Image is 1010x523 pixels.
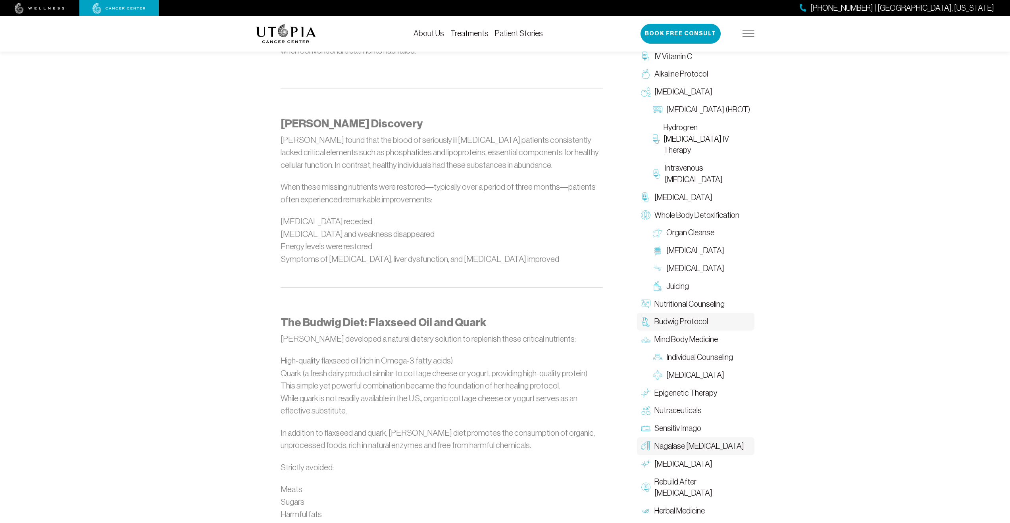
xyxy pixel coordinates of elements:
span: Whole Body Detoxification [654,210,739,221]
a: Herbal Medicine [637,502,754,520]
li: [MEDICAL_DATA] and weakness disappeared [281,228,603,240]
a: Juicing [649,277,754,295]
span: [MEDICAL_DATA] [666,369,724,381]
span: Individual Counseling [666,352,733,363]
img: Intravenous Ozone Therapy [653,169,661,179]
img: Alkaline Protocol [641,69,650,79]
span: Hydrogren [MEDICAL_DATA] IV Therapy [664,122,750,156]
span: Sensitiv Imago [654,423,701,435]
span: Epigenetic Therapy [654,387,717,399]
img: Whole Body Detoxification [641,210,650,220]
span: Nutraceuticals [654,405,702,417]
p: Strictly avoided: [281,461,603,474]
img: Group Therapy [653,371,662,380]
img: Nutraceuticals [641,406,650,415]
a: About Us [414,29,444,38]
img: IV Vitamin C [641,52,650,61]
a: Whole Body Detoxification [637,206,754,224]
strong: The Budwig Diet: Flaxseed Oil and Quark [281,316,487,329]
a: Patient Stories [495,29,543,38]
p: [PERSON_NAME] found that the blood of seriously ill [MEDICAL_DATA] patients consistently lacked c... [281,134,603,171]
a: Epigenetic Therapy [637,384,754,402]
p: In addition to flaxseed and quark, [PERSON_NAME] diet promotes the consumption of organic, unproc... [281,427,603,452]
span: Nutritional Counseling [654,298,725,310]
img: Budwig Protocol [641,317,650,327]
a: [MEDICAL_DATA] [637,455,754,473]
a: [PHONE_NUMBER] | [GEOGRAPHIC_DATA], [US_STATE] [800,2,994,14]
a: [MEDICAL_DATA] [649,260,754,277]
p: [PERSON_NAME] developed a natural dietary solution to replenish these critical nutrients: [281,333,603,345]
li: Sugars [281,496,603,508]
span: Budwig Protocol [654,316,708,328]
span: [MEDICAL_DATA] [654,458,712,470]
a: [MEDICAL_DATA] [637,83,754,101]
img: Nutritional Counseling [641,299,650,309]
a: [MEDICAL_DATA] [649,242,754,260]
img: Juicing [653,282,662,291]
span: [MEDICAL_DATA] [666,245,724,257]
button: Book Free Consult [641,24,721,44]
span: [PHONE_NUMBER] | [GEOGRAPHIC_DATA], [US_STATE] [810,2,994,14]
a: Rebuild After [MEDICAL_DATA] [637,473,754,502]
a: Budwig Protocol [637,313,754,331]
a: Individual Counseling [649,348,754,366]
span: Intravenous [MEDICAL_DATA] [665,163,750,186]
a: Treatments [450,29,489,38]
img: Lymphatic Massage [653,264,662,273]
img: icon-hamburger [743,31,754,37]
a: Alkaline Protocol [637,65,754,83]
a: Hydrogren [MEDICAL_DATA] IV Therapy [649,119,754,159]
img: Hyperbaric Oxygen Therapy (HBOT) [653,105,662,115]
a: [MEDICAL_DATA] [649,366,754,384]
li: Meats [281,483,603,496]
a: Nagalase [MEDICAL_DATA] [637,437,754,455]
li: Harmful fats [281,508,603,521]
img: Oxygen Therapy [641,87,650,97]
img: logo [256,24,316,43]
span: Herbal Medicine [654,506,705,517]
li: Energy levels were restored [281,240,603,253]
a: IV Vitamin C [637,48,754,65]
img: Rebuild After Chemo [641,483,650,492]
li: High-quality flaxseed oil (rich in Omega-3 fatty acids) [281,354,603,367]
span: [MEDICAL_DATA] [654,87,712,98]
img: Herbal Medicine [641,506,650,516]
span: Rebuild After [MEDICAL_DATA] [654,476,750,499]
span: Alkaline Protocol [654,69,708,80]
img: Hydrogren Peroxide IV Therapy [653,134,660,144]
a: Organ Cleanse [649,224,754,242]
img: Nagalase Blood Test [641,442,650,451]
a: [MEDICAL_DATA] [637,188,754,206]
img: Epigenetic Therapy [641,388,650,398]
span: Juicing [666,281,689,292]
a: Intravenous [MEDICAL_DATA] [649,160,754,189]
a: Nutritional Counseling [637,295,754,313]
span: [MEDICAL_DATA] [666,263,724,274]
img: Individual Counseling [653,353,662,362]
a: Sensitiv Imago [637,420,754,438]
a: Mind Body Medicine [637,331,754,349]
span: Organ Cleanse [666,227,714,239]
li: [MEDICAL_DATA] receded [281,215,603,228]
span: Nagalase [MEDICAL_DATA] [654,440,744,452]
p: This simple yet powerful combination became the foundation of her healing protocol. While quark i... [281,379,603,417]
strong: [PERSON_NAME] Discovery [281,117,423,130]
span: Mind Body Medicine [654,334,718,346]
img: Chelation Therapy [641,193,650,202]
img: Organ Cleanse [653,228,662,238]
a: Nutraceuticals [637,402,754,420]
img: wellness [15,3,65,14]
img: Colon Therapy [653,246,662,256]
img: Mind Body Medicine [641,335,650,344]
img: Sensitiv Imago [641,424,650,433]
li: Quark (a fresh dairy product similar to cottage cheese or yogurt, providing high-quality protein) [281,367,603,380]
a: [MEDICAL_DATA] (HBOT) [649,101,754,119]
p: When these missing nutrients were restored—typically over a period of three months—patients often... [281,181,603,206]
span: IV Vitamin C [654,51,692,62]
img: cancer center [92,3,146,14]
span: [MEDICAL_DATA] (HBOT) [666,104,750,115]
img: Hyperthermia [641,460,650,469]
li: Symptoms of [MEDICAL_DATA], liver dysfunction, and [MEDICAL_DATA] improved [281,253,603,265]
span: [MEDICAL_DATA] [654,192,712,203]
